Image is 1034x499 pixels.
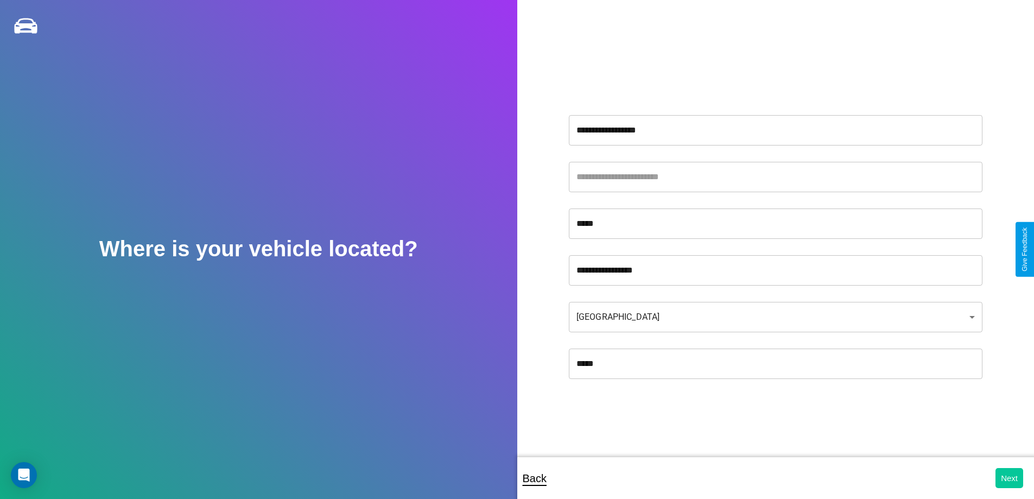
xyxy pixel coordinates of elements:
[1021,228,1029,271] div: Give Feedback
[11,462,37,488] div: Open Intercom Messenger
[523,469,547,488] p: Back
[99,237,418,261] h2: Where is your vehicle located?
[569,302,982,332] div: [GEOGRAPHIC_DATA]
[995,468,1023,488] button: Next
